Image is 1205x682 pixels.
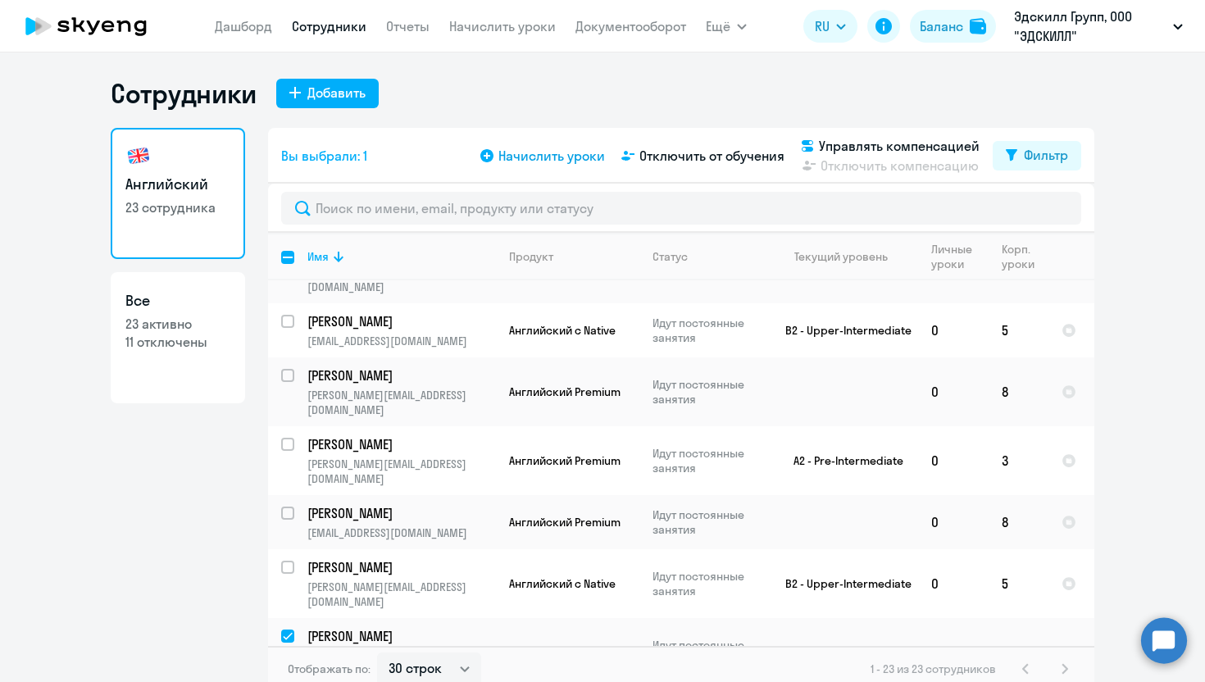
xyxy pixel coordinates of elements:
div: Корп. уроки [1002,242,1037,271]
p: [PERSON_NAME] [307,366,493,384]
span: Английский Premium [509,384,621,399]
td: 8 [989,357,1048,426]
h3: Все [125,290,230,311]
h3: Английский [125,174,230,195]
p: [PERSON_NAME] [307,312,493,330]
a: [PERSON_NAME] [307,558,495,576]
p: [PERSON_NAME] [307,504,493,522]
div: Добавить [307,83,366,102]
div: Личные уроки [931,242,988,271]
span: Английский с Native [509,323,616,338]
a: [PERSON_NAME] [307,366,495,384]
td: 0 [918,357,989,426]
a: [PERSON_NAME] [307,627,495,645]
h1: Сотрудники [111,77,257,110]
div: Имя [307,249,495,264]
a: Начислить уроки [449,18,556,34]
p: Идут постоянные занятия [653,569,765,598]
span: Ещё [706,16,730,36]
a: Документооборот [575,18,686,34]
td: 0 [918,426,989,495]
div: Текущий уровень [794,249,888,264]
button: Эдскилл Групп, ООО "ЭДСКИЛЛ" [1006,7,1191,46]
button: Ещё [706,10,747,43]
p: [PERSON_NAME][EMAIL_ADDRESS][DOMAIN_NAME] [307,388,495,417]
p: [PERSON_NAME] [307,435,493,453]
td: 3 [989,426,1048,495]
a: [PERSON_NAME] [307,312,495,330]
p: [EMAIL_ADDRESS][DOMAIN_NAME] [307,334,495,348]
td: B2 - Upper-Intermediate [766,549,918,618]
a: Отчеты [386,18,430,34]
div: Имя [307,249,329,264]
p: Идут постоянные занятия [653,507,765,537]
p: 11 отключены [125,333,230,351]
img: english [125,143,152,169]
p: Идут постоянные занятия [653,638,765,667]
a: Сотрудники [292,18,366,34]
p: [PERSON_NAME][EMAIL_ADDRESS][DOMAIN_NAME] [307,457,495,486]
button: Добавить [276,79,379,108]
span: Английский с Native [509,576,616,591]
div: Личные уроки [931,242,977,271]
td: 5 [989,303,1048,357]
td: 0 [918,495,989,549]
span: Английский Premium [509,453,621,468]
td: B2 - Upper-Intermediate [766,303,918,357]
span: Английский Premium [509,645,621,660]
span: Английский Premium [509,515,621,530]
div: Текущий уровень [779,249,917,264]
div: Статус [653,249,765,264]
p: Эдскилл Групп, ООО "ЭДСКИЛЛ" [1014,7,1166,46]
p: [PERSON_NAME] [307,627,493,645]
div: Баланс [920,16,963,36]
div: Статус [653,249,688,264]
td: 0 [918,303,989,357]
a: Дашборд [215,18,272,34]
a: Английский23 сотрудника [111,128,245,259]
button: Фильтр [993,141,1081,170]
span: Отображать по: [288,662,371,676]
p: 23 сотрудника [125,198,230,216]
p: Идут постоянные занятия [653,316,765,345]
span: 1 - 23 из 23 сотрудников [871,662,996,676]
p: Идут постоянные занятия [653,377,765,407]
td: 5 [989,549,1048,618]
button: RU [803,10,857,43]
span: Вы выбрали: 1 [281,146,367,166]
p: 23 активно [125,315,230,333]
span: Управлять компенсацией [819,136,980,156]
td: A2 - Pre-Intermediate [766,426,918,495]
p: [EMAIL_ADDRESS][DOMAIN_NAME] [307,525,495,540]
td: 8 [989,495,1048,549]
span: Начислить уроки [498,146,605,166]
p: [PERSON_NAME] [307,558,493,576]
p: [PERSON_NAME][EMAIL_ADDRESS][DOMAIN_NAME] [307,580,495,609]
div: Корп. уроки [1002,242,1048,271]
img: balance [970,18,986,34]
a: [PERSON_NAME] [307,504,495,522]
div: Фильтр [1024,145,1068,165]
p: Идут постоянные занятия [653,446,765,475]
span: RU [815,16,830,36]
input: Поиск по имени, email, продукту или статусу [281,192,1081,225]
a: [PERSON_NAME] [307,435,495,453]
a: Все23 активно11 отключены [111,272,245,403]
td: 0 [918,549,989,618]
div: Продукт [509,249,639,264]
div: Продукт [509,249,553,264]
button: Балансbalance [910,10,996,43]
span: Отключить от обучения [639,146,784,166]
